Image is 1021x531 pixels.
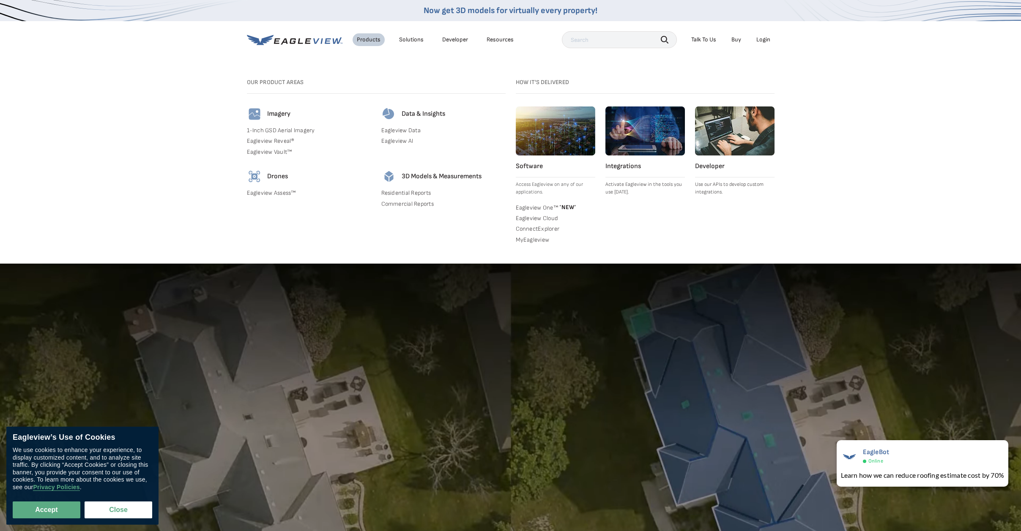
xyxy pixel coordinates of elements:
a: Privacy Policies [33,484,79,491]
a: Eagleview Vault™ [247,148,371,156]
a: Developer [442,36,468,44]
div: Solutions [399,36,424,44]
img: imagery-icon.svg [247,106,262,122]
h4: 3D Models & Measurements [402,172,482,181]
a: 1-Inch GSD Aerial Imagery [247,127,371,134]
h4: Data & Insights [402,110,445,118]
h4: Drones [267,172,288,181]
img: integrations.webp [605,106,685,155]
div: Resources [487,36,514,44]
a: Commercial Reports [381,200,506,208]
div: Eagleview’s Use of Cookies [13,433,152,442]
div: Login [756,36,770,44]
h4: Software [516,162,595,171]
div: Products [357,36,380,44]
p: Access Eagleview on any of our applications. [516,181,595,196]
a: ConnectExplorer [516,225,595,233]
a: Eagleview One™ *NEW* [516,203,595,211]
a: Buy [731,36,741,44]
img: EagleBot [841,448,858,465]
a: Integrations Activate Eagleview in the tools you use [DATE]. [605,106,685,196]
span: NEW [558,204,576,211]
a: Eagleview Cloud [516,215,595,222]
h4: Integrations [605,162,685,171]
div: Learn how we can reduce roofing estimate cost by 70% [841,470,1004,480]
input: Search [562,31,677,48]
span: EagleBot [863,448,890,456]
a: Developer Use our APIs to develop custom integrations. [695,106,775,196]
img: data-icon.svg [381,106,397,122]
div: We use cookies to enhance your experience, to display customized content, and to analyze site tra... [13,447,152,491]
p: Activate Eagleview in the tools you use [DATE]. [605,181,685,196]
h3: How it's Delivered [516,79,775,86]
h4: Developer [695,162,775,171]
img: 3d-models-icon.svg [381,169,397,184]
p: Use our APIs to develop custom integrations. [695,181,775,196]
a: Eagleview AI [381,137,506,145]
h4: Imagery [267,110,290,118]
div: Talk To Us [691,36,716,44]
a: Residential Reports [381,189,506,197]
button: Accept [13,501,80,518]
a: Eagleview Data [381,127,506,134]
img: developer.webp [695,106,775,155]
a: MyEagleview [516,236,595,244]
h3: Our Product Areas [247,79,506,86]
img: drones-icon.svg [247,169,262,184]
a: Eagleview Assess™ [247,189,371,197]
a: Eagleview Reveal® [247,137,371,145]
button: Close [85,501,152,518]
a: Now get 3D models for virtually every property! [424,5,597,16]
span: Online [868,458,883,464]
img: software.webp [516,106,595,155]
